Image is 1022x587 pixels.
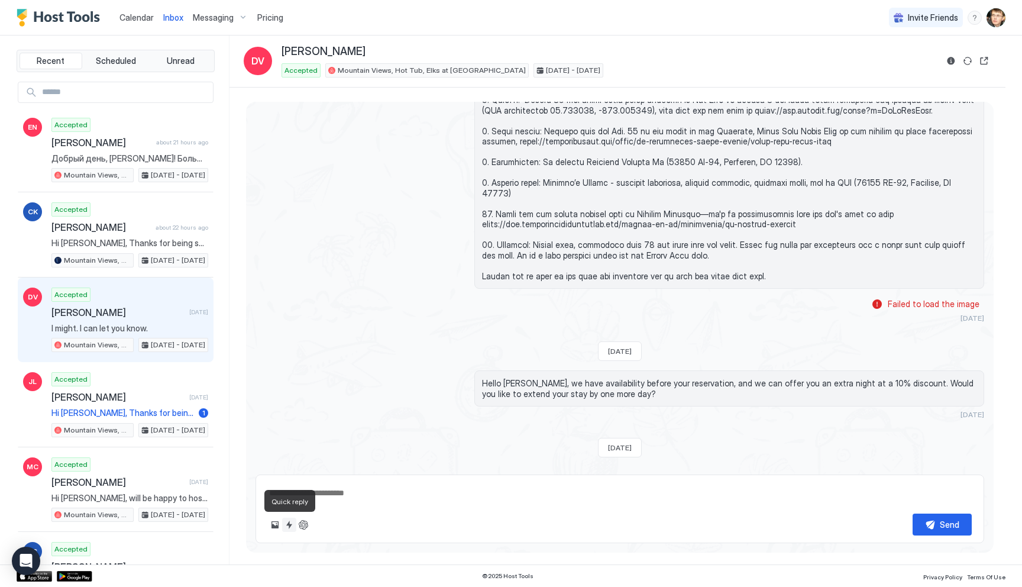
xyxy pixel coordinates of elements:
[908,12,958,23] span: Invite Friends
[968,11,982,25] div: menu
[51,153,208,164] span: Добрый день, [PERSON_NAME]! Большое спасибо за ваши добрые слова и за уход за домом! Мы очень цен...
[51,323,208,334] span: I might. I can let you know.
[54,204,88,215] span: Accepted
[151,340,205,350] span: [DATE] - [DATE]
[940,518,959,531] div: Send
[163,11,183,24] a: Inbox
[482,572,533,580] span: © 2025 Host Tools
[37,56,64,66] span: Recent
[54,459,88,470] span: Accepted
[271,497,308,506] span: Quick reply
[482,378,976,399] span: Hello [PERSON_NAME], we have availability before your reservation, and we can offer you an extra ...
[64,509,131,520] span: Mountain Views, Hot Tub, Elks at [GEOGRAPHIC_DATA]
[64,255,131,266] span: Mountain Views, Hot Tub, Elks at [GEOGRAPHIC_DATA]
[12,547,40,575] div: Open Intercom Messenger
[167,56,195,66] span: Unread
[282,518,296,532] button: Quick reply
[977,54,991,68] button: Open reservation
[85,53,147,69] button: Scheduled
[193,12,234,23] span: Messaging
[28,292,38,302] span: DV
[888,299,979,309] span: Failed to load the image
[17,571,52,582] a: App Store
[119,11,154,24] a: Calendar
[960,54,975,68] button: Sync reservation
[64,340,131,350] span: Mountain Views, Hot Tub, Elks at [GEOGRAPHIC_DATA]
[967,570,1005,582] a: Terms Of Use
[28,376,37,387] span: JL
[268,518,282,532] button: Upload image
[119,12,154,22] span: Calendar
[608,347,632,356] span: [DATE]
[64,170,131,180] span: Mountain Views, Hot Tub, Elks at [GEOGRAPHIC_DATA]
[51,137,151,149] span: [PERSON_NAME]
[163,12,183,22] span: Inbox
[151,170,205,180] span: [DATE] - [DATE]
[51,238,208,249] span: Hi [PERSON_NAME], Thanks for being such a great guest at our Mountain View Cabin! We left you a 5...
[546,65,600,76] span: [DATE] - [DATE]
[51,408,194,418] span: Hi [PERSON_NAME], Thanks for being such a great guest at our Mountain View Cabin! We left you a 5...
[608,443,632,452] span: [DATE]
[257,12,283,23] span: Pricing
[28,122,37,133] span: EN
[913,514,972,536] button: Send
[151,255,205,266] span: [DATE] - [DATE]
[51,391,185,403] span: [PERSON_NAME]
[960,314,984,322] span: [DATE]
[37,82,213,102] input: Input Field
[282,45,366,59] span: [PERSON_NAME]
[54,374,88,385] span: Accepted
[28,207,38,217] span: CK
[151,425,205,436] span: [DATE] - [DATE]
[189,478,208,486] span: [DATE]
[202,408,205,417] span: 1
[64,425,131,436] span: Mountain Views, Hot Tub, Elks at [GEOGRAPHIC_DATA]
[284,65,318,76] span: Accepted
[51,493,208,504] span: Hi [PERSON_NAME], will be happy to host you at our Mountain View Cabin! We will provide you the d...
[96,56,136,66] span: Scheduled
[57,571,92,582] a: Google Play Store
[149,53,212,69] button: Unread
[54,289,88,300] span: Accepted
[189,394,208,401] span: [DATE]
[51,221,151,233] span: [PERSON_NAME]
[960,410,984,419] span: [DATE]
[156,224,208,231] span: about 22 hours ago
[923,570,962,582] a: Privacy Policy
[20,53,82,69] button: Recent
[51,476,185,488] span: [PERSON_NAME]
[296,518,311,532] button: ChatGPT Auto Reply
[27,462,38,472] span: MC
[189,563,208,571] span: [DATE]
[987,8,1005,27] div: User profile
[28,546,37,557] span: BS
[17,50,215,72] div: tab-group
[189,308,208,316] span: [DATE]
[338,65,526,76] span: Mountain Views, Hot Tub, Elks at [GEOGRAPHIC_DATA]
[251,54,264,68] span: DV
[51,561,185,573] span: [PERSON_NAME]
[967,573,1005,580] span: Terms Of Use
[54,544,88,554] span: Accepted
[944,54,958,68] button: Reservation information
[923,573,962,580] span: Privacy Policy
[151,509,205,520] span: [DATE] - [DATE]
[51,307,185,318] span: [PERSON_NAME]
[17,9,105,27] a: Host Tools Logo
[54,120,88,130] span: Accepted
[156,138,208,146] span: about 21 hours ago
